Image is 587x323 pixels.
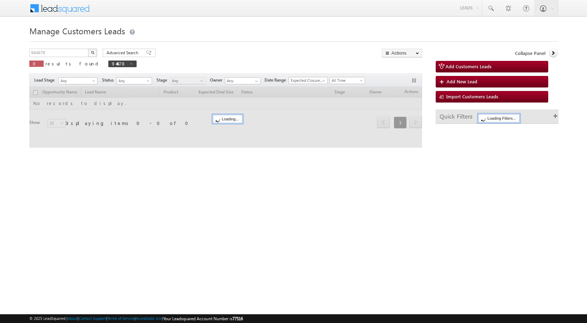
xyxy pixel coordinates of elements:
a: About [67,316,78,321]
a: Acceptable Use [136,316,162,321]
span: Lead Stage [34,77,57,83]
span: 0 [33,61,40,66]
a: Show All Items [251,78,260,85]
span: Status [102,77,116,83]
span: Owner [210,77,225,83]
span: Expected Closure Date [289,77,325,84]
span: Collapse Panel [515,50,545,56]
div: Loading... [213,115,242,123]
a: Any [116,77,152,84]
span: Add New Lead [447,78,477,84]
a: Any [170,77,205,84]
a: Contact Support [79,316,106,321]
span: Import Customers Leads [446,93,498,99]
span: © 2025 LeadSquared | | | | | [29,315,243,322]
span: 77516 [232,316,243,321]
a: Expected Closure Date [289,77,328,84]
a: Terms of Service [107,316,135,321]
a: All Time [329,77,365,84]
span: Any [59,78,95,84]
span: Any [170,78,203,84]
span: Advanced Search [107,50,140,56]
span: Add Customers Leads [445,63,492,69]
button: Actions [382,49,422,57]
div: Loading Filters... [478,114,520,122]
span: Date Range [264,77,289,83]
span: Any [117,78,150,84]
span: Manage Customers Leads [29,25,125,36]
span: Stage [157,77,170,83]
input: Type to Search [225,77,261,84]
span: All Time [330,77,363,84]
img: Search [91,51,94,54]
span: Your Leadsquared Account Number is [163,316,243,321]
a: Any [58,77,97,84]
span: 944678 [112,61,126,66]
span: results found [45,61,101,66]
